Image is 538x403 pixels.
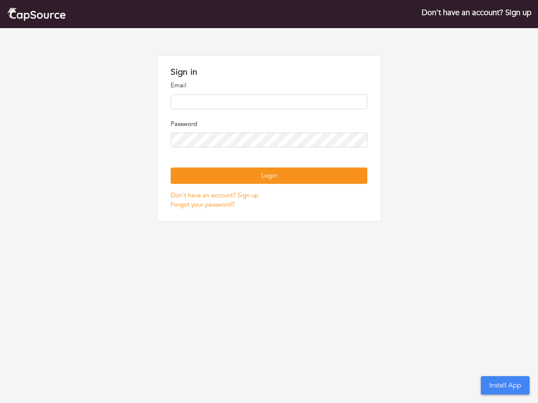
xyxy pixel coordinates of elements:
a: Forgot your password? [171,200,235,209]
button: Login [171,167,367,184]
h1: Sign in [171,67,367,77]
p: Email [171,81,367,90]
button: Install App [481,376,530,395]
a: Don't have an account? Sign up [171,191,258,199]
p: Password [171,119,367,129]
a: Don't have an account? Sign up [422,7,531,18]
img: cap_logo.png [7,7,66,21]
